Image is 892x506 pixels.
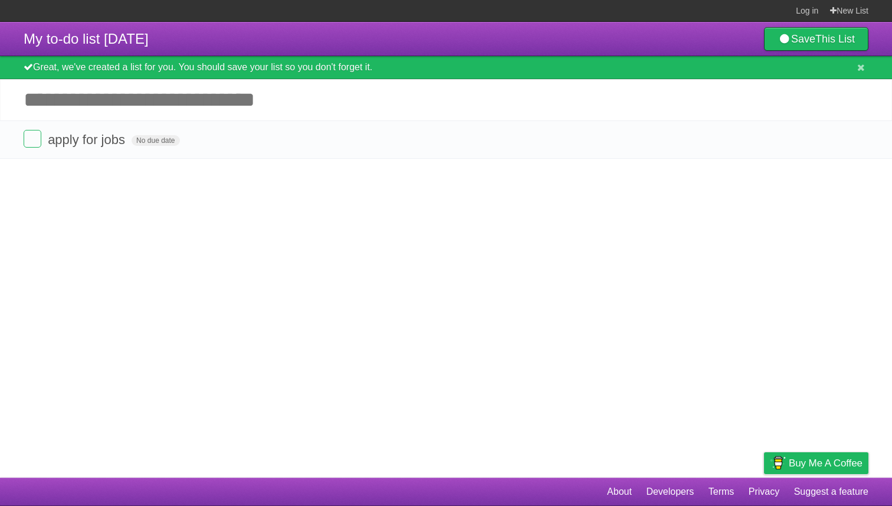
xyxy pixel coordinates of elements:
span: Buy me a coffee [789,453,863,474]
span: My to-do list [DATE] [24,31,149,47]
a: Suggest a feature [794,481,868,503]
label: Done [24,130,41,148]
a: Developers [646,481,694,503]
a: Terms [709,481,734,503]
img: Buy me a coffee [770,453,786,473]
a: Buy me a coffee [764,452,868,474]
a: About [607,481,632,503]
a: Privacy [749,481,779,503]
span: apply for jobs [48,132,128,147]
span: No due date [132,135,179,146]
b: This List [815,33,855,45]
a: SaveThis List [764,27,868,51]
